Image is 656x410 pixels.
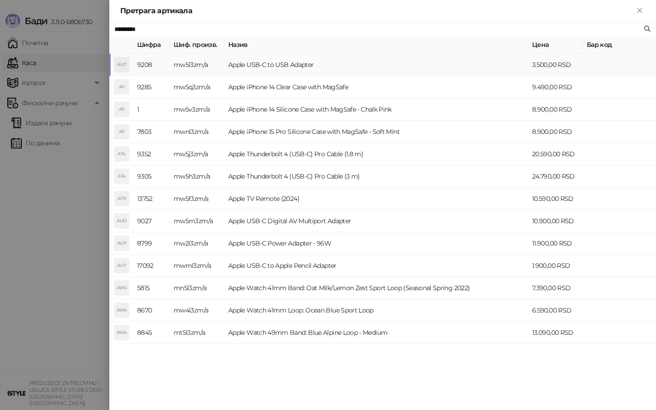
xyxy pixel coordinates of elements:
[114,102,129,117] div: AI1
[170,98,225,121] td: mw5v3zm/a
[133,165,170,188] td: 9305
[170,210,225,232] td: mw5m3zm/a
[528,322,583,344] td: 13.090,00 RSD
[133,322,170,344] td: 8845
[225,143,528,165] td: Apple Thunderbolt 4 (USB-C) Pro Cable (1.8 m)
[133,36,170,54] th: Шифра
[170,322,225,344] td: mt5l3zm/a
[170,299,225,322] td: mw4l3zm/a
[225,232,528,255] td: Apple USB-C Power Adapter - 96W
[225,188,528,210] td: Apple TV Remote (2024)
[114,325,129,340] div: AW4
[528,210,583,232] td: 10.900,00 RSD
[170,277,225,299] td: mn5l3zm/a
[114,124,129,139] div: AI1
[170,121,225,143] td: mwnl3zm/a
[225,121,528,143] td: Apple iPhone 15 Pro Silicone Case with MagSafe - Soft Mint
[114,57,129,72] div: AUT
[133,98,170,121] td: 1
[170,232,225,255] td: mw2l3zm/a
[225,255,528,277] td: Apple USB-C to Apple Pencil Adapter
[634,5,645,16] button: Close
[170,54,225,76] td: mw5l3zm/a
[225,36,528,54] th: Назив
[528,165,583,188] td: 24.790,00 RSD
[114,191,129,206] div: ATR
[114,303,129,318] div: AW4
[528,232,583,255] td: 11.900,00 RSD
[528,188,583,210] td: 10.590,00 RSD
[225,210,528,232] td: Apple USB-C Digital AV Multiport Adapter
[583,36,656,54] th: Бар код
[528,121,583,143] td: 8.900,00 RSD
[133,255,170,277] td: 17092
[170,188,225,210] td: mw5f3zm/a
[133,76,170,98] td: 9285
[528,98,583,121] td: 8.900,00 RSD
[225,98,528,121] td: Apple iPhone 14 Silicone Case with MagSafe - Chalk Pink
[528,76,583,98] td: 9.490,00 RSD
[528,255,583,277] td: 1.900,00 RSD
[528,54,583,76] td: 3.500,00 RSD
[225,277,528,299] td: Apple Watch 41mm Band: Oat Milk/Lemon Zest Sport Loop (Seasonal Spring 2022)
[133,54,170,76] td: 9208
[133,121,170,143] td: 7803
[114,281,129,295] div: AW4
[170,165,225,188] td: mw5h3zm/a
[528,299,583,322] td: 6.590,00 RSD
[120,5,634,16] div: Претрага артикала
[114,214,129,228] div: AUD
[528,143,583,165] td: 20.590,00 RSD
[133,188,170,210] td: 13752
[133,210,170,232] td: 9027
[225,299,528,322] td: Apple Watch 41mm Loop: Ocean Blue Sport Loop
[170,36,225,54] th: Шиф. произв.
[133,277,170,299] td: 5815
[133,143,170,165] td: 9352
[114,169,129,184] div: AT4
[225,165,528,188] td: Apple Thunderbolt 4 (USB‑C) Pro Cable (3 m)
[133,299,170,322] td: 8670
[170,143,225,165] td: mw5j3zm/a
[170,76,225,98] td: mw5q3zm/a
[528,36,583,54] th: Цена
[114,80,129,94] div: AI1
[133,232,170,255] td: 8799
[225,76,528,98] td: Apple iPhone 14 Clear Case with MagSafe
[225,322,528,344] td: Apple Watch 49mm Band: Blue Alpine Loop - Medium
[114,236,129,251] div: AUP
[528,277,583,299] td: 7.390,00 RSD
[225,54,528,76] td: Apple USB-C to USB Adapter
[114,147,129,161] div: AT4
[170,255,225,277] td: mwml3zm/a
[114,258,129,273] div: AUT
